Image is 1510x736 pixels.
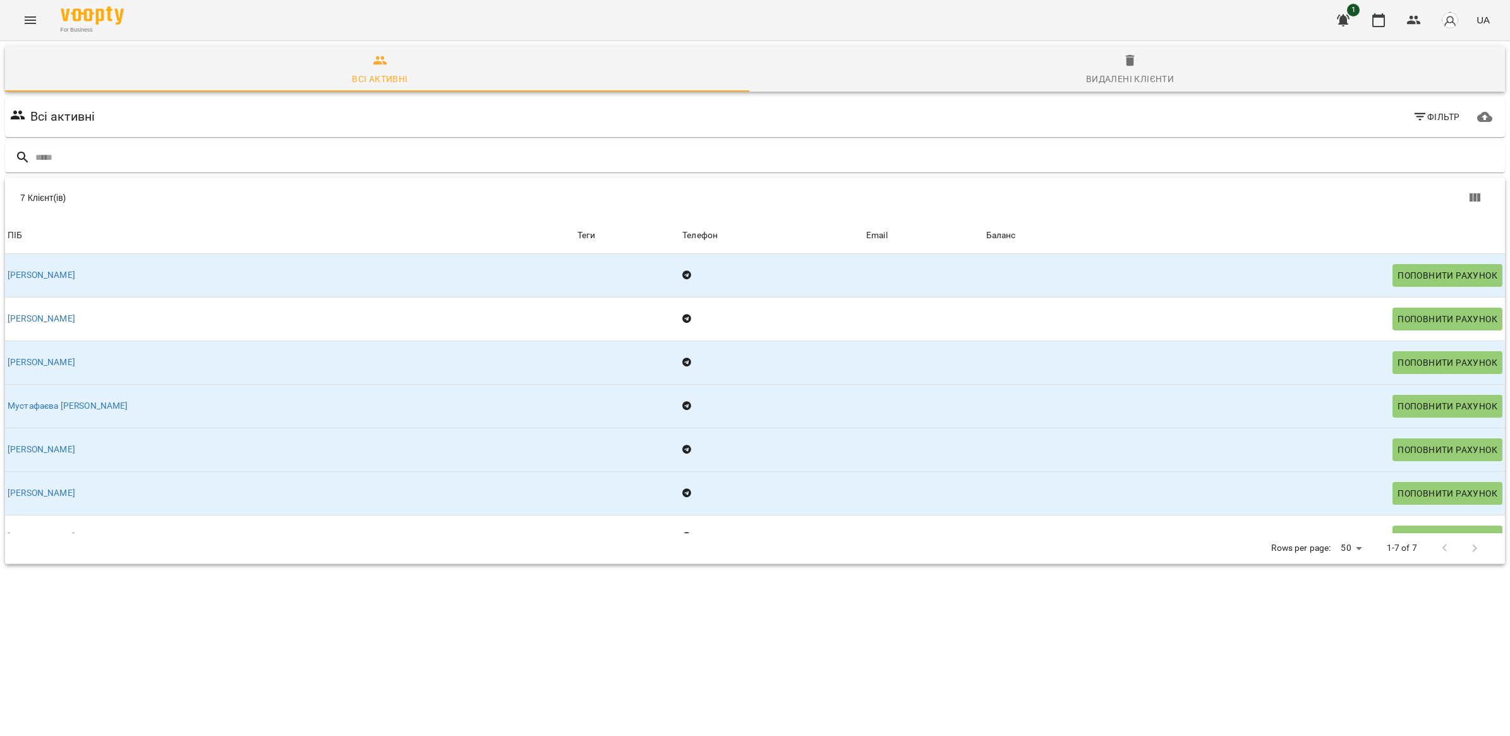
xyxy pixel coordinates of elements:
p: 1-7 of 7 [1387,542,1417,555]
span: Поповнити рахунок [1398,311,1497,327]
span: 1 [1347,4,1360,16]
button: Поповнити рахунок [1392,395,1502,418]
span: Поповнити рахунок [1398,486,1497,501]
span: For Business [61,26,124,34]
button: Поповнити рахунок [1392,526,1502,548]
button: Поповнити рахунок [1392,308,1502,330]
button: Поповнити рахунок [1392,264,1502,287]
button: Поповнити рахунок [1392,351,1502,374]
span: Поповнити рахунок [1398,399,1497,414]
button: Поповнити рахунок [1392,482,1502,505]
span: Поповнити рахунок [1398,529,1497,545]
span: Баланс [986,228,1502,243]
div: Sort [866,228,888,243]
div: Sort [682,228,718,243]
div: 50 [1336,539,1366,557]
div: Всі активні [352,71,408,87]
a: [PERSON_NAME] [8,531,75,543]
span: Поповнити рахунок [1398,442,1497,457]
div: ПІБ [8,228,22,243]
span: Поповнити рахунок [1398,268,1497,283]
img: avatar_s.png [1441,11,1459,29]
button: Menu [15,5,45,35]
div: Email [866,228,888,243]
span: Фільтр [1413,109,1460,124]
div: Теги [577,228,677,243]
a: [PERSON_NAME] [8,443,75,456]
a: [PERSON_NAME] [8,313,75,325]
span: Поповнити рахунок [1398,355,1497,370]
span: ПІБ [8,228,572,243]
a: [PERSON_NAME] [8,487,75,500]
div: Телефон [682,228,718,243]
a: [PERSON_NAME] [8,356,75,369]
span: Email [866,228,981,243]
a: [PERSON_NAME] [8,269,75,282]
img: Voopty Logo [61,6,124,25]
div: Table Toolbar [5,178,1505,218]
button: UA [1471,8,1495,32]
div: 7 Клієнт(ів) [20,191,763,204]
p: Rows per page: [1271,542,1331,555]
a: Мустафаєва [PERSON_NAME] [8,400,128,413]
span: UA [1477,13,1490,27]
h6: Всі активні [30,107,95,126]
button: Фільтр [1408,106,1465,128]
div: Sort [8,228,22,243]
div: Sort [986,228,1016,243]
div: Видалені клієнти [1086,71,1174,87]
button: Показати колонки [1459,183,1490,213]
button: Поповнити рахунок [1392,438,1502,461]
span: Телефон [682,228,861,243]
div: Баланс [986,228,1016,243]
